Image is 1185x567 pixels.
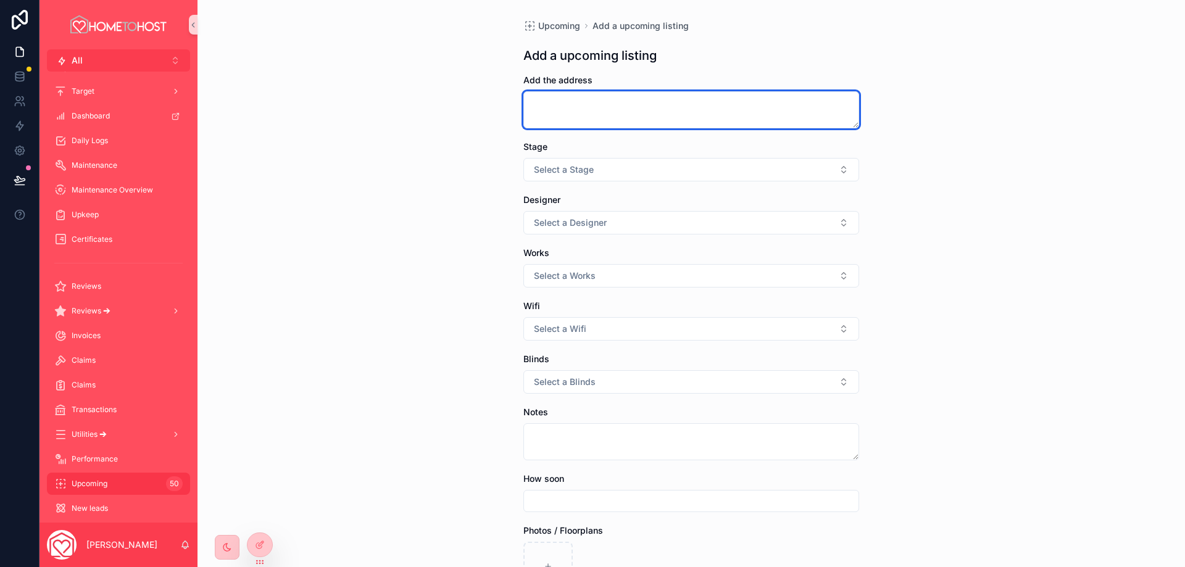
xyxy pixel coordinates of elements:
span: Claims [72,380,96,390]
span: How soon [523,473,564,484]
a: Maintenance Overview [47,179,190,201]
a: Transactions [47,399,190,421]
span: Select a Designer [534,217,607,229]
span: Maintenance Overview [72,185,153,195]
a: Reviews [47,275,190,297]
span: New leads [72,503,108,513]
a: Utilities 🡪 [47,423,190,445]
a: Target [47,80,190,102]
span: Performance [72,454,118,464]
span: Utilities 🡪 [72,429,107,439]
span: Select a Works [534,270,596,282]
span: Reviews 🡪 [72,306,110,316]
a: Invoices [47,325,190,347]
a: Dashboard [47,105,190,127]
p: [PERSON_NAME] [86,539,157,551]
a: Upcoming50 [47,473,190,495]
button: Select Button [523,264,859,288]
img: App logo [69,15,168,35]
span: Works [523,247,549,258]
span: Designer [523,194,560,205]
span: Upcoming [72,479,107,489]
a: Daily Logs [47,130,190,152]
span: Claims [72,355,96,365]
span: Photos / Floorplans [523,525,603,536]
button: Select Button [523,317,859,341]
a: Claims [47,374,190,396]
span: Target [72,86,94,96]
a: Maintenance [47,154,190,176]
span: Invoices [72,331,101,341]
span: Select a Wifi [534,323,586,335]
a: Upkeep [47,204,190,226]
a: New leads [47,497,190,519]
a: Certificates [47,228,190,250]
button: Select Button [47,49,190,72]
div: 50 [166,476,183,491]
a: Performance [47,448,190,470]
a: Claims [47,349,190,371]
span: Stage [523,141,547,152]
a: Upcoming [523,20,580,32]
button: Select Button [523,158,859,181]
a: Reviews 🡪 [47,300,190,322]
span: Upcoming [538,20,580,32]
button: Select Button [523,211,859,234]
span: Notes [523,407,548,417]
span: Certificates [72,234,112,244]
span: Maintenance [72,160,117,170]
span: Upkeep [72,210,99,220]
span: Add the address [523,75,592,85]
span: Select a Blinds [534,376,596,388]
h1: Add a upcoming listing [523,47,657,64]
span: Reviews [72,281,101,291]
span: Wifi [523,300,540,311]
span: Select a Stage [534,163,594,176]
span: Blinds [523,354,549,364]
span: Daily Logs [72,136,108,146]
span: Transactions [72,405,117,415]
div: scrollable content [39,72,197,523]
a: Add a upcoming listing [592,20,689,32]
span: All [72,54,83,67]
span: Dashboard [72,111,110,121]
button: Select Button [523,370,859,394]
